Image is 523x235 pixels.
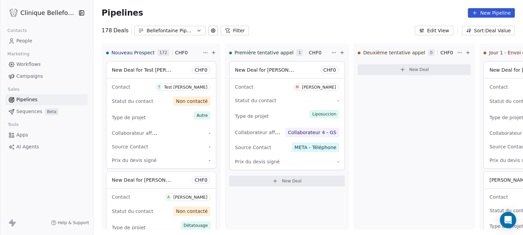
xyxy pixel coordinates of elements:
span: Autre [194,111,210,120]
span: CHF 0 [440,49,453,56]
span: Sequences [16,108,42,115]
a: Workflows [5,59,88,70]
button: Filter [221,26,249,35]
span: Type de projet [112,115,146,120]
span: - [209,157,210,164]
div: A [167,195,170,200]
span: Collaborateur affecté [112,130,162,136]
span: AI Agents [16,143,39,150]
span: Statut du contact [112,209,153,214]
span: Pipelines [16,96,37,103]
div: 178 [102,26,129,35]
span: CHF 0 [323,67,336,73]
span: META - Téléphone [294,145,336,150]
a: SequencesBeta [5,106,88,117]
span: Contact [235,84,253,90]
span: Contact [489,194,508,200]
span: Contact [112,84,130,90]
span: Non contacté [176,98,207,104]
button: New Pipeline [468,8,515,18]
button: Sort: Deal Value [462,26,515,35]
span: - [337,158,339,165]
span: New Deal [282,178,302,184]
span: Prix du devis signé [235,159,280,164]
span: Campaigns [16,73,43,80]
span: Deals [113,26,129,35]
a: Pipelines [5,94,88,105]
img: Logo_Bellefontaine_Black.png [10,9,18,17]
span: - [209,130,210,137]
a: AI Agents [5,141,88,152]
button: New Deal [358,64,471,75]
button: New Deal [229,176,345,186]
div: Test [PERSON_NAME] [164,85,207,90]
div: New Deal for Test [PERSON_NAME]CHF0ContactTTest [PERSON_NAME]Statut du contactNon contactéType de... [106,61,216,169]
span: Beta [45,108,58,115]
span: Collaborateur affecté [235,129,285,135]
div: New Deal for [PERSON_NAME]CHF0ContactM[PERSON_NAME]Statut du contact-Type de projetLiposuccionCol... [229,61,345,170]
span: Contact [489,84,508,90]
span: New Deal for [PERSON_NAME] [112,177,184,183]
span: Statut du contact [112,98,153,104]
span: CHF 0 [175,49,188,56]
div: T [158,85,160,90]
span: Liposuccion [309,110,339,118]
div: [PERSON_NAME] [173,195,207,200]
a: Apps [5,129,88,141]
div: [PERSON_NAME] [302,85,336,90]
span: Collaborateur 4 - GS [288,130,336,135]
div: Open Intercom Messenger [500,212,516,228]
span: Marketing [4,49,32,59]
span: New Deal for Test [PERSON_NAME] [112,67,195,73]
span: CHF 0 [195,67,207,73]
span: - [209,143,210,150]
a: Campaigns [5,71,88,82]
span: Contact [112,194,130,200]
span: Type de projet [112,225,146,230]
span: Source Contact [112,144,148,149]
span: Non contacté [176,209,207,214]
span: Clinique Bellefontaine [20,8,77,17]
span: CHF 0 [309,49,321,56]
div: Deuxième tentative appel0CHF0 [358,44,456,61]
span: Prix du devis signé [112,158,157,163]
span: 0 [428,49,435,56]
span: - [337,97,339,104]
a: Help & Support [51,220,89,225]
span: Type de projet [235,113,269,119]
span: 172 [157,49,169,56]
span: 1 [296,49,303,56]
span: Pipelines [102,8,143,18]
span: New Deal [409,67,429,72]
div: Nouveau Prospect172CHF0 [106,44,201,61]
a: People [5,35,88,47]
span: Première tentative appel [235,49,294,56]
span: Statut du contact [235,98,276,103]
span: Nouveau Prospect [112,49,155,56]
span: New Deal for [PERSON_NAME] [235,67,307,73]
span: Source Contact [235,145,271,150]
div: Première tentative appel1CHF0 [229,44,330,61]
div: M [296,85,299,90]
span: Apps [16,131,28,139]
span: Sales [5,84,22,94]
button: Clinique Bellefontaine [8,7,74,19]
span: Help & Support [58,220,89,225]
div: Bellefontaine Pipeline 2 [147,27,193,34]
button: Edit View [415,26,453,35]
span: Type de projet [489,223,523,229]
span: Deuxième tentative appel [363,49,425,56]
span: People [16,37,32,44]
span: Workflows [16,61,41,68]
span: CHF 0 [195,177,207,183]
span: Tools [5,120,21,130]
span: Détatouage [181,221,210,230]
span: Contacts [4,25,30,36]
span: Type de projet [489,115,523,120]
